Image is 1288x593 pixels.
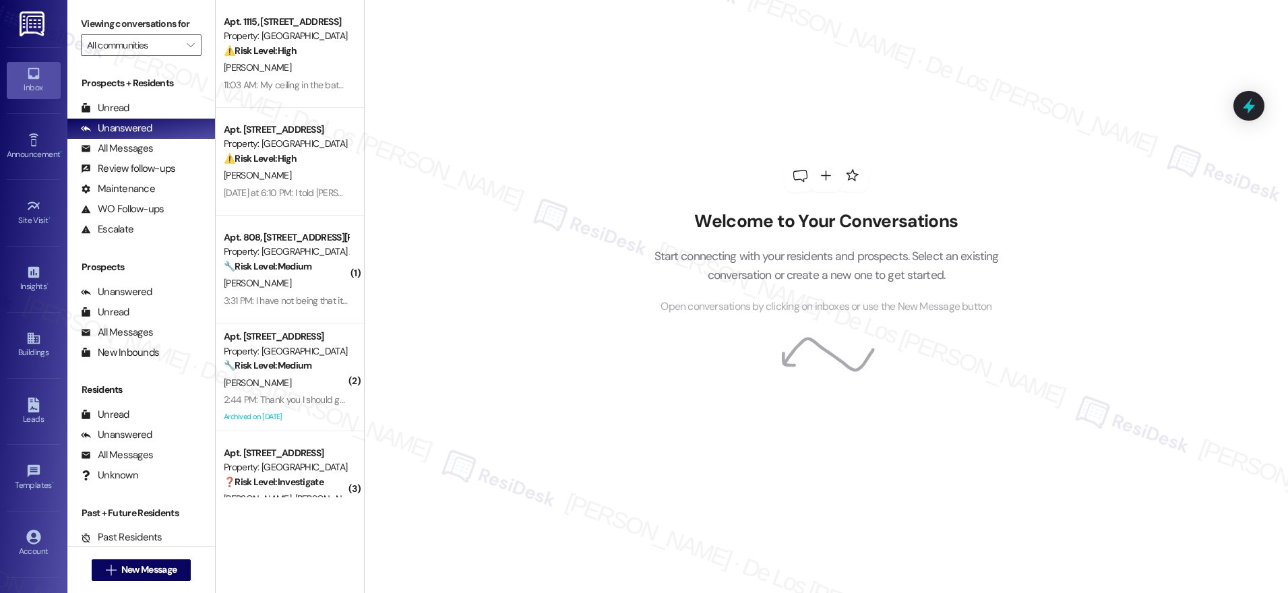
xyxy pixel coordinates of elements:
span: [PERSON_NAME] [224,377,291,389]
div: Apt. [STREET_ADDRESS] [224,330,348,344]
div: Property: [GEOGRAPHIC_DATA] [224,460,348,474]
div: Archived on [DATE] [222,408,350,425]
div: Property: [GEOGRAPHIC_DATA] [224,137,348,151]
a: Leads [7,394,61,430]
a: Inbox [7,62,61,98]
div: Property: [GEOGRAPHIC_DATA] [224,344,348,358]
div: Past + Future Residents [67,506,215,520]
div: All Messages [81,448,153,462]
a: Templates • [7,460,61,496]
div: Unanswered [81,285,152,299]
strong: ⚠️ Risk Level: High [224,44,297,57]
i:  [187,40,194,51]
div: Unanswered [81,428,152,442]
button: New Message [92,559,191,581]
div: Maintenance [81,182,155,196]
strong: ⚠️ Risk Level: High [224,152,297,164]
span: New Message [121,563,177,577]
span: [PERSON_NAME] [224,277,291,289]
div: Past Residents [81,530,162,544]
span: • [47,280,49,289]
div: 11:03 AM: My ceiling in the bathroom is leaking horribly still and nobody came to fix it [224,79,549,91]
div: 3:31 PM: I have not being that it is not technically my account but the complex's having issues [224,294,585,307]
a: Buildings [7,327,61,363]
div: Property: [GEOGRAPHIC_DATA] Apartments [224,245,348,259]
a: Account [7,526,61,562]
div: Prospects + Residents [67,76,215,90]
i:  [106,565,116,575]
div: All Messages [81,142,153,156]
label: Viewing conversations for [81,13,202,34]
p: Start connecting with your residents and prospects. Select an existing conversation or create a n... [634,247,1019,285]
img: ResiDesk Logo [20,11,47,36]
div: Apt. [STREET_ADDRESS] [224,123,348,137]
div: All Messages [81,325,153,340]
div: Residents [67,383,215,397]
input: All communities [87,34,180,56]
div: 2:44 PM: Thank you I should get paid [DATE] to catch up on rent [224,394,472,406]
strong: 🔧 Risk Level: Medium [224,260,311,272]
a: Site Visit • [7,195,61,231]
span: • [49,214,51,223]
span: • [52,478,54,488]
span: [PERSON_NAME] [224,169,291,181]
div: Apt. [STREET_ADDRESS] [224,446,348,460]
strong: ❓ Risk Level: Investigate [224,476,324,488]
div: Unread [81,408,129,422]
div: Prospects [67,260,215,274]
div: Review follow-ups [81,162,175,176]
div: [DATE] at 6:10 PM: I told [PERSON_NAME] about it, the flat stove top [224,187,486,199]
div: Unanswered [81,121,152,135]
span: Open conversations by clicking on inboxes or use the New Message button [661,299,991,315]
a: Insights • [7,261,61,297]
div: New Inbounds [81,346,159,360]
div: Unread [81,101,129,115]
strong: 🔧 Risk Level: Medium [224,359,311,371]
div: Property: [GEOGRAPHIC_DATA] [224,29,348,43]
div: Unread [81,305,129,319]
div: Unknown [81,468,138,482]
div: Apt. 808, [STREET_ADDRESS][PERSON_NAME] [224,230,348,245]
span: • [60,148,62,157]
span: [PERSON_NAME] [224,493,295,505]
div: Apt. 1115, [STREET_ADDRESS] [224,15,348,29]
div: WO Follow-ups [81,202,164,216]
span: [PERSON_NAME] [224,61,291,73]
h2: Welcome to Your Conversations [634,211,1019,232]
div: Escalate [81,222,133,237]
span: [PERSON_NAME] [295,493,362,505]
